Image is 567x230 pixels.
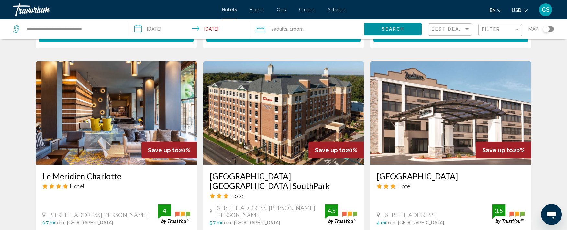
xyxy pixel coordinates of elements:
span: from [GEOGRAPHIC_DATA] [222,220,280,225]
button: User Menu [537,3,554,16]
a: Flights [250,7,264,12]
div: 20% [141,142,197,158]
span: Hotel [397,183,412,190]
div: 20% [476,142,531,158]
span: 4 mi [377,220,386,225]
img: Hotel image [370,61,531,165]
span: en [490,8,496,13]
iframe: Button to launch messaging window [541,204,562,225]
span: Room [292,26,304,32]
button: Change currency [512,5,528,15]
div: 4 star Hotel [42,183,190,190]
a: Le Meridien Charlotte [42,171,190,181]
span: CS [542,6,550,13]
span: Save up to [315,147,346,153]
button: Search [364,23,422,35]
span: Adults [274,26,287,32]
span: , 1 [287,25,304,34]
div: 4 [158,207,171,214]
img: trustyou-badge.svg [492,204,525,224]
button: Change language [490,5,502,15]
div: 3.5 [492,207,505,214]
a: Activities [328,7,346,12]
a: Cruises [299,7,315,12]
div: 4.5 [325,207,338,214]
button: Travelers: 2 adults, 0 children [249,19,364,39]
span: Save up to [482,147,513,153]
span: USD [512,8,521,13]
span: Hotel [230,192,245,199]
mat-select: Sort by [432,27,470,32]
button: Check-in date: Aug 17, 2025 Check-out date: Aug 18, 2025 [128,19,249,39]
div: 20% [308,142,364,158]
a: [GEOGRAPHIC_DATA] [GEOGRAPHIC_DATA] SouthPark [210,171,358,191]
img: Hotel image [203,61,364,165]
div: 3 star Hotel [377,183,525,190]
a: Travorium [13,3,215,16]
span: from [GEOGRAPHIC_DATA] [386,220,444,225]
span: Filter [482,27,500,32]
span: 2 [271,25,287,34]
button: Toggle map [538,26,554,32]
span: Best Deals [432,26,466,32]
span: Save up to [148,147,179,153]
span: [STREET_ADDRESS][PERSON_NAME][PERSON_NAME] [215,204,325,218]
span: [STREET_ADDRESS] [383,211,437,218]
button: Filter [478,23,522,37]
img: Hotel image [36,61,197,165]
span: Search [382,27,404,32]
a: Hotels [222,7,237,12]
span: Hotel [70,183,84,190]
img: trustyou-badge.svg [158,204,190,224]
div: 3 star Hotel [210,192,358,199]
img: trustyou-badge.svg [325,204,357,224]
span: 0.7 mi [42,220,55,225]
span: Map [528,25,538,34]
a: [GEOGRAPHIC_DATA] [377,171,525,181]
span: [STREET_ADDRESS][PERSON_NAME] [49,211,149,218]
span: 5.7 mi [210,220,222,225]
span: from [GEOGRAPHIC_DATA] [55,220,113,225]
a: Cars [277,7,286,12]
